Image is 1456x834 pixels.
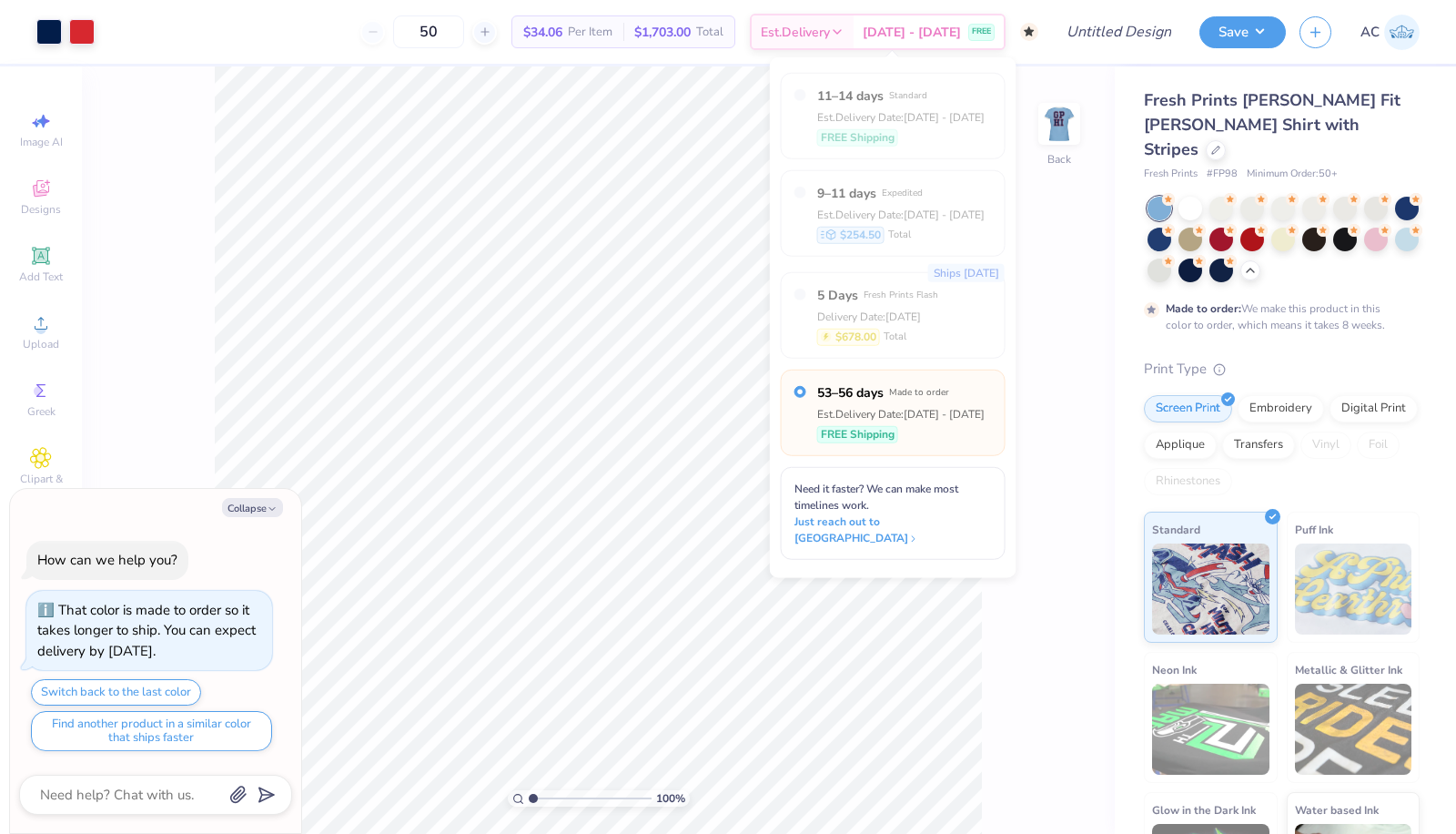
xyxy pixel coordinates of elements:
[1238,395,1324,422] div: Embroidery
[1166,300,1390,333] div: We make this product in this color to order, which means it takes 8 weeks.
[37,601,256,660] div: That color is made to order so it takes longer to ship. You can expect delivery by [DATE].
[884,330,906,345] span: Total
[889,89,927,102] span: Standard
[523,23,562,42] span: $34.06
[835,329,876,345] span: $678.00
[568,23,612,42] span: Per Item
[1152,660,1197,679] span: Neon Ink
[19,270,63,284] span: Add Text
[1295,800,1379,819] span: Water based Ink
[1207,167,1238,182] span: # FP98
[761,23,830,42] span: Est. Delivery
[27,404,56,419] span: Greek
[1152,520,1200,539] span: Standard
[888,228,911,243] span: Total
[1222,432,1295,459] div: Transfers
[1295,520,1333,539] span: Puff Ink
[37,551,177,569] div: How can we help you?
[817,308,938,324] div: Delivery Date: [DATE]
[1166,301,1241,316] strong: Made to order:
[1144,167,1198,182] span: Fresh Prints
[821,426,895,442] span: FREE Shipping
[31,679,201,706] button: Switch back to the last color
[817,86,884,105] span: 11–14 days
[882,187,923,199] span: Expedited
[1357,432,1400,459] div: Foil
[1295,684,1412,775] img: Metallic & Glitter Ink
[1384,15,1420,50] img: Alexa Camberos
[634,23,691,42] span: $1,703.00
[972,25,991,38] span: FREE
[393,15,464,48] input: – –
[1041,106,1077,142] img: Back
[1295,544,1412,635] img: Puff Ink
[817,183,876,202] span: 9–11 days
[1144,89,1400,160] span: Fresh Prints [PERSON_NAME] Fit [PERSON_NAME] Shirt with Stripes
[1295,660,1402,679] span: Metallic & Glitter Ink
[20,135,63,149] span: Image AI
[1360,15,1420,50] a: AC
[1152,800,1256,819] span: Glow in the Dark Ink
[1152,544,1269,635] img: Standard
[1052,14,1186,50] input: Untitled Design
[656,790,685,807] span: 100 %
[1247,167,1338,182] span: Minimum Order: 50 +
[696,23,723,42] span: Total
[31,711,272,751] button: Find another product in a similar color that ships faster
[1144,468,1232,495] div: Rhinestones
[1199,16,1286,48] button: Save
[794,514,992,546] span: Just reach out to [GEOGRAPHIC_DATA]
[1047,151,1071,168] div: Back
[889,386,949,399] span: Made to order
[23,337,59,351] span: Upload
[840,227,881,243] span: $254.50
[817,382,884,402] span: 53–56 days
[794,482,958,513] span: Need it faster? We can make most timelines work.
[1330,395,1418,422] div: Digital Print
[1144,432,1217,459] div: Applique
[864,289,938,301] span: Fresh Prints Flash
[1144,395,1232,422] div: Screen Print
[1300,432,1351,459] div: Vinyl
[222,498,283,517] button: Collapse
[1152,684,1269,775] img: Neon Ink
[863,23,961,42] span: [DATE] - [DATE]
[1144,359,1420,380] div: Print Type
[817,206,985,222] div: Est. Delivery Date: [DATE] - [DATE]
[9,472,73,501] span: Clipart & logos
[1360,22,1380,43] span: AC
[817,285,858,304] span: 5 Days
[817,405,985,422] div: Est. Delivery Date: [DATE] - [DATE]
[821,129,895,146] span: FREE Shipping
[21,202,61,217] span: Designs
[817,108,985,125] div: Est. Delivery Date: [DATE] - [DATE]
